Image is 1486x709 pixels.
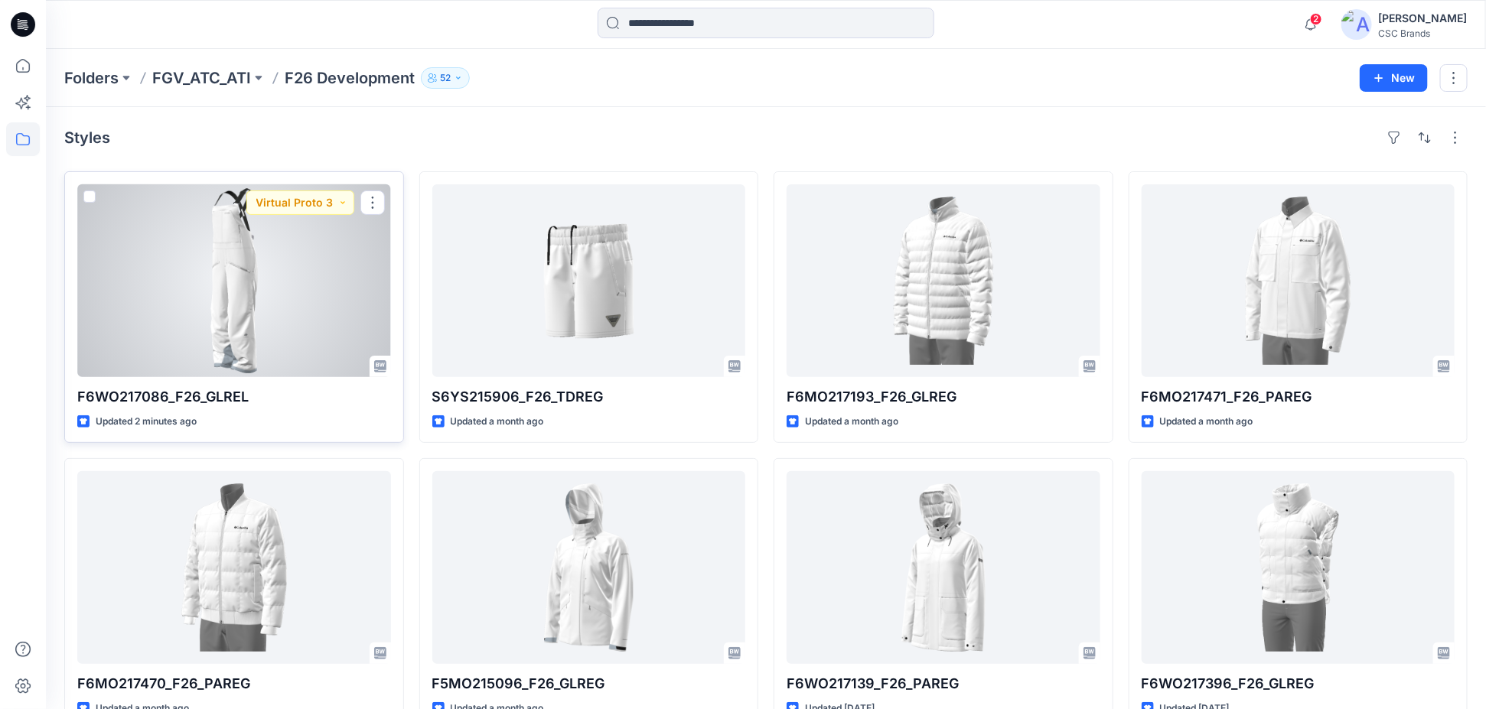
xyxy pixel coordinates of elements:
[77,386,391,408] p: F6WO217086_F26_GLREL
[432,471,746,664] a: F5MO215096_F26_GLREG
[64,128,110,147] h4: Styles
[1160,414,1253,430] p: Updated a month ago
[1360,64,1428,92] button: New
[787,471,1100,664] a: F6WO217139_F26_PAREG
[787,673,1100,694] p: F6WO217139_F26_PAREG
[96,414,197,430] p: Updated 2 minutes ago
[1142,184,1455,377] a: F6MO217471_F26_PAREG
[805,414,898,430] p: Updated a month ago
[440,70,451,86] p: 52
[64,67,119,89] a: Folders
[451,414,544,430] p: Updated a month ago
[1378,28,1467,39] div: CSC Brands
[1341,9,1372,40] img: avatar
[432,673,746,694] p: F5MO215096_F26_GLREG
[1142,386,1455,408] p: F6MO217471_F26_PAREG
[1142,673,1455,694] p: F6WO217396_F26_GLREG
[285,67,415,89] p: F26 Development
[432,184,746,377] a: S6YS215906_F26_TDREG
[787,184,1100,377] a: F6MO217193_F26_GLREG
[77,184,391,377] a: F6WO217086_F26_GLREL
[77,673,391,694] p: F6MO217470_F26_PAREG
[77,471,391,664] a: F6MO217470_F26_PAREG
[1142,471,1455,664] a: F6WO217396_F26_GLREG
[1310,13,1322,25] span: 2
[152,67,251,89] a: FGV_ATC_ATI
[421,67,470,89] button: 52
[432,386,746,408] p: S6YS215906_F26_TDREG
[1378,9,1467,28] div: [PERSON_NAME]
[787,386,1100,408] p: F6MO217193_F26_GLREG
